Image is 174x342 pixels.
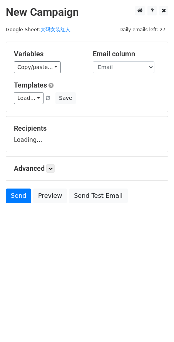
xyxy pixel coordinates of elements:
h5: Variables [14,50,81,58]
a: Send Test Email [69,189,127,203]
a: Load... [14,92,43,104]
h2: New Campaign [6,6,168,19]
h5: Advanced [14,164,160,173]
a: 大码女装红人 [40,27,70,32]
div: Loading... [14,124,160,144]
span: Daily emails left: 27 [117,25,168,34]
a: Templates [14,81,47,89]
h5: Recipients [14,124,160,133]
small: Google Sheet: [6,27,70,32]
a: Send [6,189,31,203]
button: Save [55,92,75,104]
a: Daily emails left: 27 [117,27,168,32]
a: Preview [33,189,67,203]
a: Copy/paste... [14,61,61,73]
h5: Email column [93,50,160,58]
